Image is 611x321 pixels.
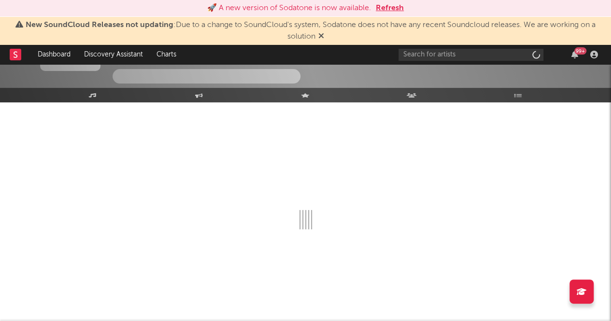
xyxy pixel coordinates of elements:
[31,45,77,64] a: Dashboard
[77,45,150,64] a: Discovery Assistant
[207,2,371,14] div: 🚀 A new version of Sodatone is now available.
[150,45,183,64] a: Charts
[26,21,596,41] span: : Due to a change to SoundCloud's system, Sodatone does not have any recent Soundcloud releases. ...
[574,47,586,55] div: 99 +
[571,51,578,58] button: 99+
[318,33,324,41] span: Dismiss
[376,2,404,14] button: Refresh
[398,49,543,61] input: Search for artists
[26,21,173,29] span: New SoundCloud Releases not updating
